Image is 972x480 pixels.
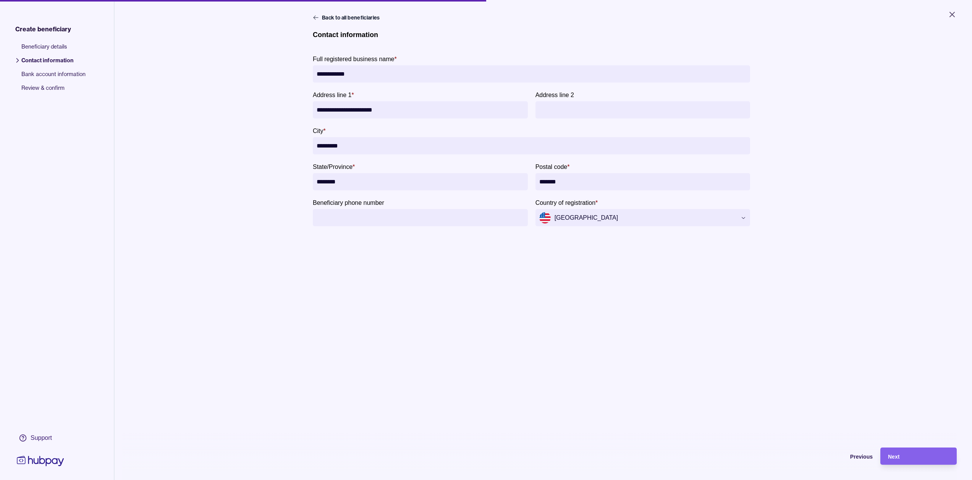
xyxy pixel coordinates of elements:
[313,128,323,134] p: City
[880,448,957,465] button: Next
[313,164,353,170] p: State/Province
[535,164,568,170] p: Postal code
[21,57,86,70] span: Contact information
[313,92,351,98] p: Address line 1
[535,198,598,207] label: Country of registration
[796,448,873,465] button: Previous
[317,173,524,190] input: State/Province
[535,199,595,206] p: Country of registration
[317,137,746,154] input: City
[317,209,524,226] input: Beneficiary phone number
[313,198,384,207] label: Beneficiary phone number
[888,454,899,460] span: Next
[535,162,570,171] label: Postal code
[938,6,966,23] button: Close
[21,70,86,84] span: Bank account information
[539,101,747,118] input: Address line 2
[535,90,574,99] label: Address line 2
[850,454,873,460] span: Previous
[31,434,52,442] div: Support
[317,101,524,118] input: Address line 1
[313,162,355,171] label: State/Province
[313,14,382,21] button: Back to all beneficiaries
[313,90,354,99] label: Address line 1
[313,126,326,135] label: City
[539,173,747,190] input: Postal code
[15,430,66,446] a: Support
[15,24,71,34] span: Create beneficiary
[21,84,86,98] span: Review & confirm
[317,65,746,83] input: Full registered business name
[313,54,397,63] label: Full registered business name
[313,31,378,39] h1: Contact information
[313,199,384,206] p: Beneficiary phone number
[21,43,86,57] span: Beneficiary details
[313,56,394,62] p: Full registered business name
[535,92,574,98] p: Address line 2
